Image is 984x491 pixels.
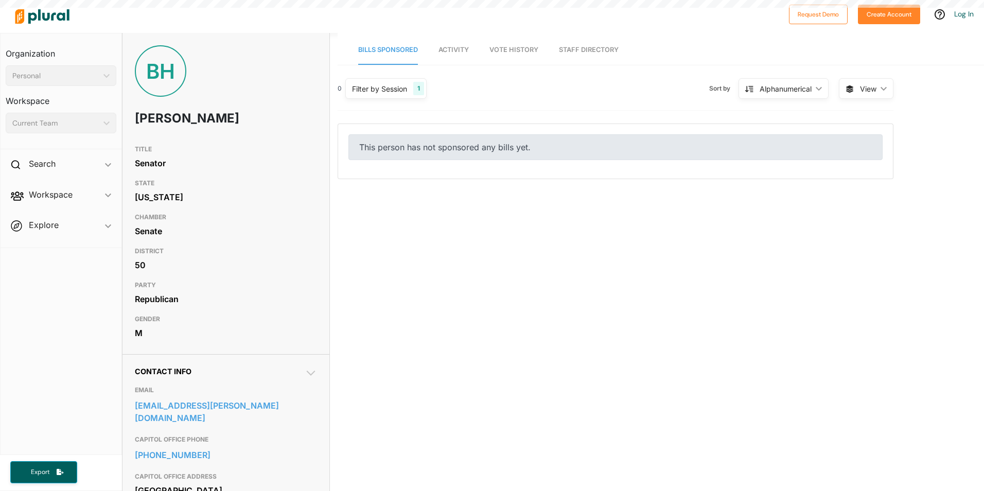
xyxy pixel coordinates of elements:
[135,211,317,223] h3: CHAMBER
[358,46,418,54] span: Bills Sponsored
[358,36,418,65] a: Bills Sponsored
[135,223,317,239] div: Senate
[135,325,317,341] div: M
[789,8,848,19] a: Request Demo
[135,279,317,291] h3: PARTY
[860,83,876,94] span: View
[135,257,317,273] div: 50
[954,9,974,19] a: Log In
[135,245,317,257] h3: DISTRICT
[858,8,920,19] a: Create Account
[135,189,317,205] div: [US_STATE]
[135,177,317,189] h3: STATE
[135,384,317,396] h3: EMAIL
[858,5,920,24] button: Create Account
[135,398,317,426] a: [EMAIL_ADDRESS][PERSON_NAME][DOMAIN_NAME]
[413,82,424,95] div: 1
[789,5,848,24] button: Request Demo
[12,118,99,129] div: Current Team
[348,134,883,160] div: This person has not sponsored any bills yet.
[12,71,99,81] div: Personal
[135,470,317,483] h3: CAPITOL OFFICE ADDRESS
[438,36,469,65] a: Activity
[6,86,116,109] h3: Workspace
[760,83,812,94] div: Alphanumerical
[489,46,538,54] span: Vote History
[489,36,538,65] a: Vote History
[6,39,116,61] h3: Organization
[135,313,317,325] h3: GENDER
[135,155,317,171] div: Senator
[559,36,619,65] a: Staff Directory
[135,143,317,155] h3: TITLE
[135,103,244,134] h1: [PERSON_NAME]
[135,367,191,376] span: Contact Info
[438,46,469,54] span: Activity
[352,83,407,94] div: Filter by Session
[135,447,317,463] a: [PHONE_NUMBER]
[709,84,739,93] span: Sort by
[10,461,77,483] button: Export
[135,45,186,97] div: BH
[135,291,317,307] div: Republican
[135,433,317,446] h3: CAPITOL OFFICE PHONE
[338,84,342,93] div: 0
[24,468,57,477] span: Export
[29,158,56,169] h2: Search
